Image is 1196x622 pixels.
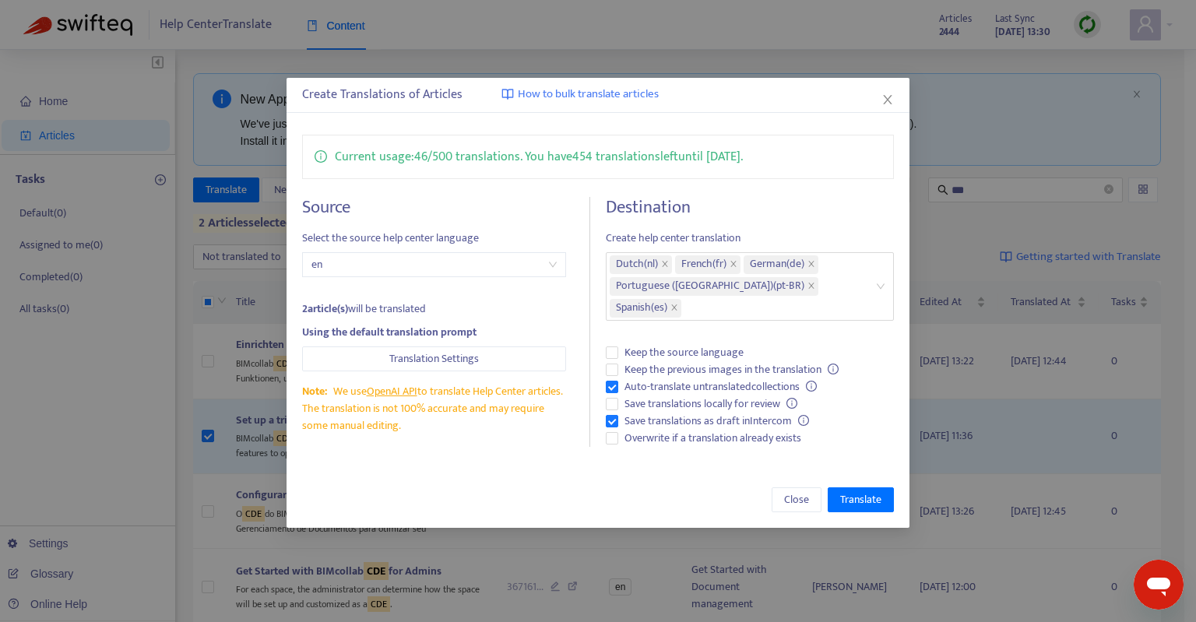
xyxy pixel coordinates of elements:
[367,382,417,400] a: OpenAI API
[501,88,514,100] img: image-link
[616,299,667,318] span: Spanish ( es )
[661,260,669,269] span: close
[302,300,348,318] strong: 2 article(s)
[828,487,894,512] button: Translate
[518,86,659,104] span: How to bulk translate articles
[315,147,327,163] span: info-circle
[606,197,894,218] h4: Destination
[1134,560,1184,610] iframe: Button to launch messaging window
[670,304,678,313] span: close
[302,300,566,318] div: will be translated
[618,413,815,430] span: Save translations as draft in Intercom
[302,324,566,341] div: Using the default translation prompt
[302,346,566,371] button: Translation Settings
[798,415,809,426] span: info-circle
[311,253,557,276] span: en
[881,93,894,106] span: close
[618,361,845,378] span: Keep the previous images in the translation
[784,491,809,508] span: Close
[302,382,327,400] span: Note:
[681,255,726,274] span: French ( fr )
[618,395,804,413] span: Save translations locally for review
[807,282,815,291] span: close
[807,260,815,269] span: close
[618,430,807,447] span: Overwrite if a translation already exists
[389,350,479,367] span: Translation Settings
[828,364,839,374] span: info-circle
[335,147,743,167] p: Current usage: 46 / 500 translations . You have 454 translations left until [DATE] .
[302,230,566,247] span: Select the source help center language
[750,255,804,274] span: German ( de )
[772,487,821,512] button: Close
[302,197,566,218] h4: Source
[302,383,566,434] div: We use to translate Help Center articles. The translation is not 100% accurate and may require so...
[501,86,659,104] a: How to bulk translate articles
[606,230,894,247] span: Create help center translation
[730,260,737,269] span: close
[879,91,896,108] button: Close
[840,491,881,508] span: Translate
[302,86,894,104] div: Create Translations of Articles
[616,277,804,296] span: Portuguese ([GEOGRAPHIC_DATA]) ( pt-BR )
[786,398,797,409] span: info-circle
[806,381,817,392] span: info-circle
[618,378,823,395] span: Auto-translate untranslated collections
[616,255,658,274] span: Dutch ( nl )
[618,344,750,361] span: Keep the source language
